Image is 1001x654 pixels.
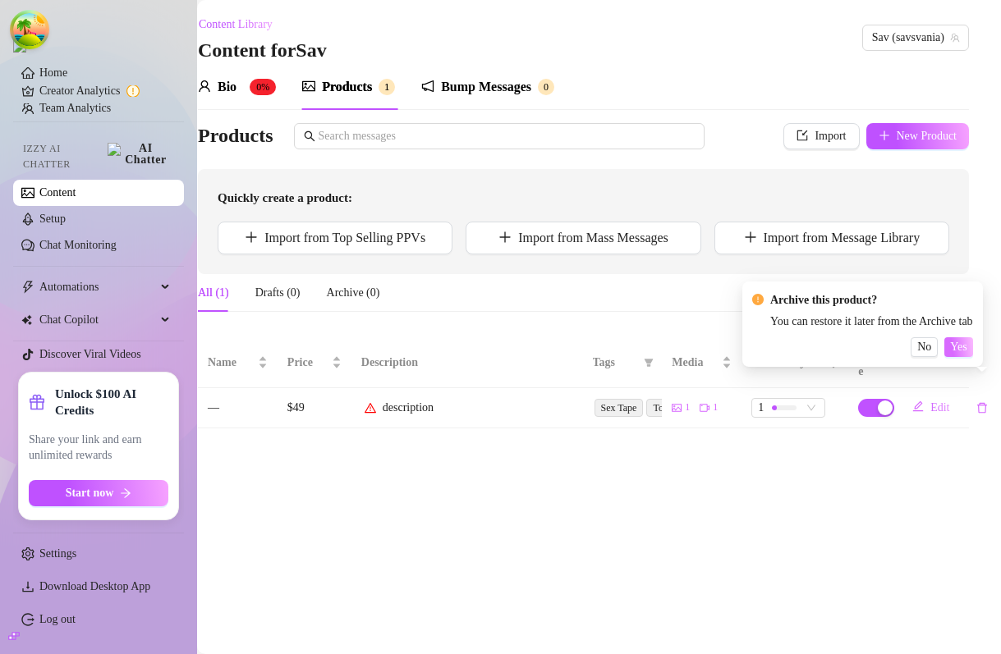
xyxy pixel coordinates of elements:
sup: 0% [250,79,276,95]
button: Yes [944,337,972,357]
a: Log out [39,613,76,625]
a: Chat Monitoring [39,239,117,251]
div: Products [322,77,372,97]
a: Team Analytics [39,102,111,114]
span: build [8,630,20,642]
span: Share your link and earn unlimited rewards [29,432,168,464]
span: warning [365,402,376,414]
th: Media [662,338,742,388]
span: 1 [713,400,718,415]
span: picture [672,403,682,413]
span: Import from Top Selling PPVs [264,231,425,245]
a: Home [39,66,67,79]
th: Tags [583,338,663,388]
a: Setup [39,213,66,225]
span: search [304,130,315,142]
span: filter [641,350,657,375]
div: Archive (0) [327,284,380,302]
span: Name [208,354,255,372]
strong: Unlock $100 AI Credits [55,386,168,418]
span: exclamation-circle [752,294,764,305]
span: Import from Mass Messages [518,231,668,245]
span: Toys [646,399,678,417]
span: Import from Message Library [764,231,921,245]
span: notification [421,80,434,93]
span: 1 [758,399,764,417]
span: Import [815,130,846,143]
h3: Content for Sav [198,38,327,64]
button: Import from Top Selling PPVs [218,222,452,254]
button: New Product [866,123,970,149]
strong: Quickly create a product: [218,191,352,204]
h3: Products [198,123,273,149]
a: Content [39,186,76,199]
span: video-camera [700,403,709,413]
span: Edit [930,401,949,414]
span: plus [879,130,890,141]
span: New Product [897,130,957,143]
span: 1 [685,400,690,415]
div: All (1) [198,284,229,302]
button: Import from Message Library [714,222,949,254]
span: plus [498,231,512,244]
a: Discover Viral Videos [39,348,141,360]
button: Import [783,123,859,149]
div: Archive this product? [770,291,973,309]
span: edit [912,400,924,412]
a: Creator Analytics exclamation-circle [39,78,171,104]
span: Chat Copilot [39,307,156,333]
span: import [797,130,808,141]
button: delete [963,395,1001,421]
span: Tags [593,354,638,372]
span: delete [976,402,988,414]
div: description [383,399,434,417]
span: Izzy AI Chatter [23,141,101,172]
td: $49 [278,388,351,428]
div: Bump Messages [441,77,531,97]
button: Content Library [198,11,286,38]
span: No [917,341,931,354]
th: Name [198,338,278,388]
div: You can restore it later from the Archive tab [770,313,973,331]
span: Sav (savsvania) [872,25,959,50]
span: filter [644,358,654,368]
span: Sex Tape [595,399,644,417]
div: Bio [218,77,236,97]
span: plus [744,231,757,244]
button: No [911,337,938,357]
span: user [198,80,211,93]
span: Start now [66,487,114,500]
sup: 0 [538,79,554,95]
span: Media [672,354,719,372]
span: team [950,33,960,43]
th: Description [351,338,583,388]
span: arrow-right [120,487,131,499]
button: Edit [899,395,962,421]
button: Import from Mass Messages [466,222,700,254]
span: Content Library [199,18,273,31]
th: Price [278,338,351,388]
span: plus [245,231,258,244]
button: Open Tanstack query devtools [13,13,46,46]
div: Drafts (0) [255,284,301,302]
span: gift [29,394,45,410]
span: thunderbolt [21,281,34,294]
span: Automations [39,274,156,300]
a: Settings [39,547,76,560]
td: — [198,388,278,428]
span: Price [287,354,328,372]
img: Chat Copilot [21,314,32,326]
span: picture [302,80,315,93]
span: download [21,580,34,593]
span: Download Desktop App [39,580,150,592]
input: Search messages [319,127,695,145]
span: 1 [384,81,389,93]
button: Start nowarrow-right [29,480,168,506]
img: AI Chatter [108,143,171,166]
sup: 1 [379,79,395,95]
span: Yes [950,341,967,354]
